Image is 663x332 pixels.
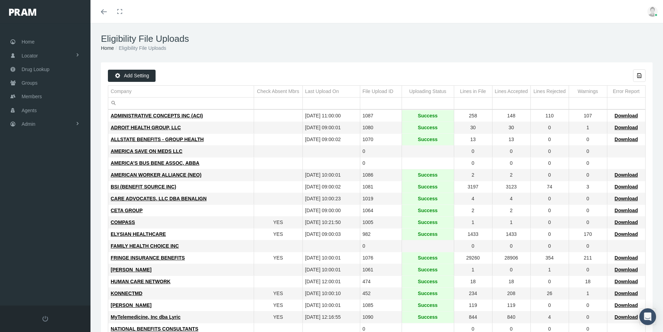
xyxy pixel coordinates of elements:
td: 844 [454,311,492,323]
td: Success [402,205,454,217]
td: 1081 [360,181,402,193]
span: Members [22,90,42,103]
td: [DATE] 12:00:01 [302,276,360,288]
td: 0 [569,169,607,181]
span: Home [22,35,34,48]
td: 2 [454,169,492,181]
span: AMERICA SAVE ON MEDS LLC [111,148,182,154]
div: Data grid toolbar [108,69,646,82]
div: Export all data to Excel [633,69,646,82]
td: 0 [569,205,607,217]
td: Column File Upload ID [360,86,402,98]
td: [DATE] 09:00:02 [302,134,360,146]
td: 0 [530,276,569,288]
td: Column Lines in File [454,86,492,98]
td: [DATE] 09:00:03 [302,229,360,240]
td: Success [402,264,454,276]
span: Download [615,314,638,320]
img: PRAM_20_x_78.png [9,9,36,16]
span: [PERSON_NAME] [111,302,151,308]
td: 258 [454,110,492,122]
a: Home [101,45,114,51]
span: CARE ADVOCATES, LLC DBA BENALIGN [111,196,207,201]
td: [DATE] 10:00:01 [302,264,360,276]
td: 3 [569,181,607,193]
div: File Upload ID [363,88,394,95]
td: 0 [360,157,402,169]
td: 148 [492,110,530,122]
div: Last Upload On [305,88,339,95]
td: 0 [530,122,569,134]
td: 1086 [360,169,402,181]
td: 0 [530,240,569,252]
span: Drug Lookup [22,63,49,76]
td: 0 [569,157,607,169]
div: Add Setting [108,70,156,82]
td: Column Company [108,86,254,98]
td: 4 [492,193,530,205]
td: [DATE] 10:00:10 [302,288,360,300]
td: 0 [360,240,402,252]
td: 1433 [492,229,530,240]
div: Error Report [613,88,640,95]
span: Download [615,279,638,284]
td: 1433 [454,229,492,240]
li: Eligibility File Uploads [114,44,166,52]
td: YES [254,229,302,240]
td: 1 [454,264,492,276]
td: 1 [492,217,530,229]
span: BSI (BENEFIT SOURCE INC) [111,184,176,190]
td: Column Check Absent Mbrs [254,86,302,98]
td: Success [402,217,454,229]
td: 982 [360,229,402,240]
td: Success [402,252,454,264]
td: 474 [360,276,402,288]
td: 0 [530,169,569,181]
span: Download [615,137,638,142]
td: YES [254,311,302,323]
td: 0 [492,157,530,169]
span: ADMINISTRATIVE CONCEPTS INC (ACI) [111,113,203,118]
span: Download [615,208,638,213]
td: 29260 [454,252,492,264]
td: YES [254,288,302,300]
td: [DATE] 10:00:01 [302,300,360,311]
div: Lines in File [460,88,486,95]
td: [DATE] 12:16:55 [302,311,360,323]
td: Success [402,169,454,181]
span: Download [615,172,638,178]
td: 0 [569,240,607,252]
td: 0 [569,300,607,311]
span: Download [615,255,638,261]
td: 2 [492,205,530,217]
td: 208 [492,288,530,300]
div: Check Absent Mbrs [257,88,299,95]
span: Add Setting [124,73,149,78]
span: NATIONAL BENEFITS CONSULTANTS [111,326,198,332]
td: Success [402,229,454,240]
div: Warnings [578,88,598,95]
td: 110 [530,110,569,122]
span: Download [615,113,638,118]
td: 26 [530,288,569,300]
td: Success [402,122,454,134]
td: 13 [492,134,530,146]
td: Success [402,288,454,300]
td: 18 [454,276,492,288]
td: 0 [569,311,607,323]
td: 0 [569,193,607,205]
td: YES [254,217,302,229]
td: 1087 [360,110,402,122]
span: Locator [22,49,38,62]
td: 234 [454,288,492,300]
td: 0 [569,134,607,146]
span: Download [615,196,638,201]
td: 119 [492,300,530,311]
td: Column Last Upload On [302,86,360,98]
span: ELYSIAN HEALTHCARE [111,231,166,237]
td: 0 [530,300,569,311]
td: 1 [569,288,607,300]
td: 0 [530,157,569,169]
div: Lines Accepted [495,88,528,95]
td: Column Uploading Status [402,86,454,98]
